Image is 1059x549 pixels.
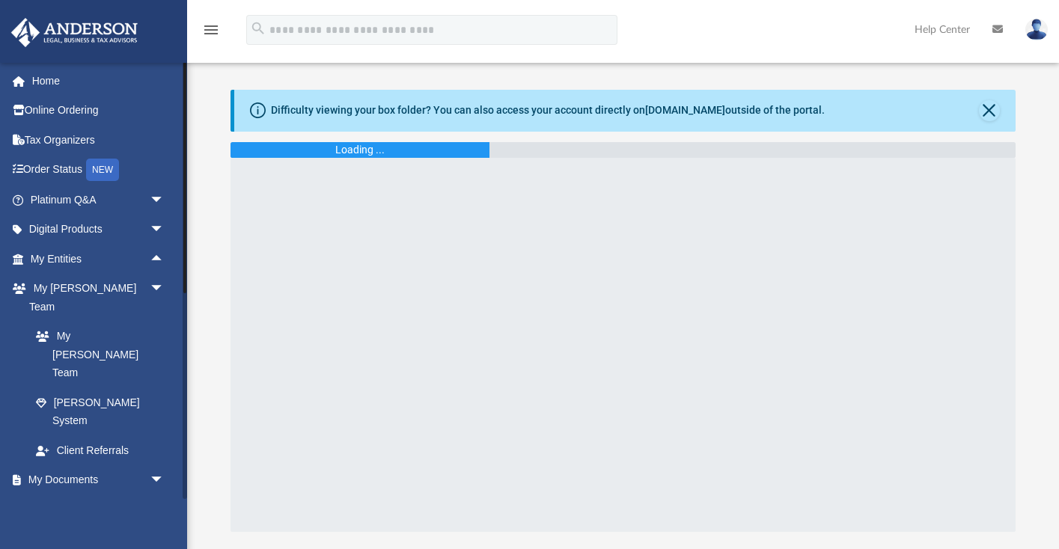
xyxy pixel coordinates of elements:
[645,104,725,116] a: [DOMAIN_NAME]
[150,215,180,245] span: arrow_drop_down
[10,66,187,96] a: Home
[21,494,180,524] a: Box
[150,185,180,215] span: arrow_drop_down
[271,102,825,118] div: Difficulty viewing your box folder? You can also access your account directly on outside of the p...
[21,322,172,388] a: My [PERSON_NAME] Team
[10,155,187,185] a: Order StatusNEW
[10,465,187,495] a: My Documentsarrow_drop_down
[150,274,180,304] span: arrow_drop_down
[150,465,180,496] span: arrow_drop_down
[10,96,187,126] a: Online Ordering
[250,20,266,37] i: search
[10,274,180,322] a: My [PERSON_NAME] Teamarrow_drop_down
[10,125,187,155] a: Tax Organizers
[150,244,180,274] span: arrow_drop_up
[7,18,142,47] img: Anderson Advisors Platinum Portal
[1025,19,1048,40] img: User Pic
[335,142,385,158] div: Loading ...
[86,159,119,181] div: NEW
[10,185,187,215] a: Platinum Q&Aarrow_drop_down
[21,387,180,435] a: [PERSON_NAME] System
[979,100,1000,121] button: Close
[10,244,187,274] a: My Entitiesarrow_drop_up
[202,21,220,39] i: menu
[202,28,220,39] a: menu
[21,435,180,465] a: Client Referrals
[10,215,187,245] a: Digital Productsarrow_drop_down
